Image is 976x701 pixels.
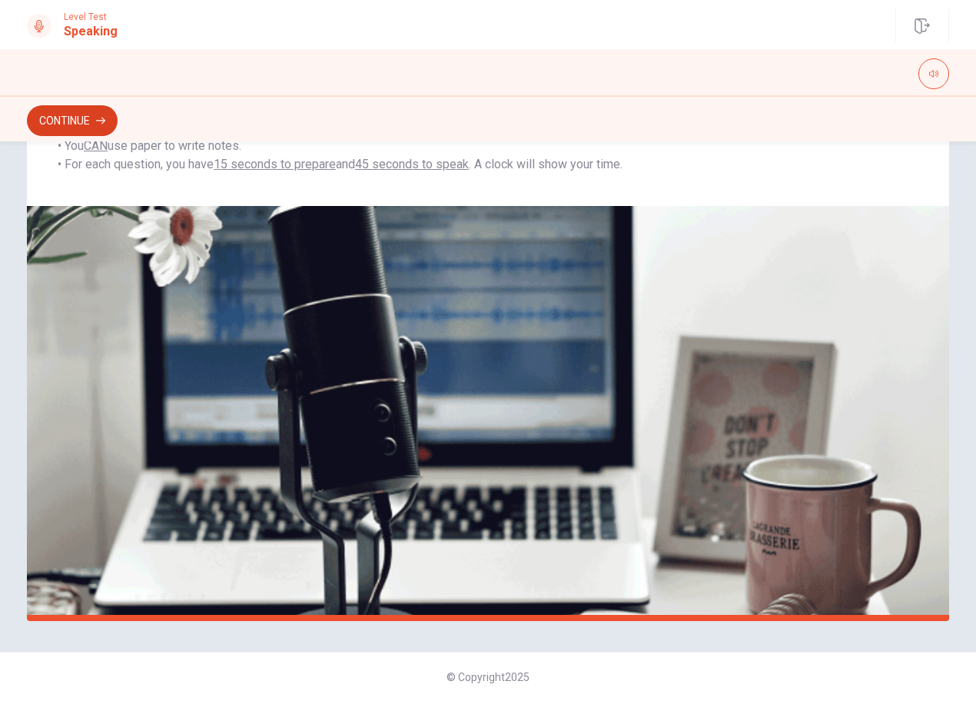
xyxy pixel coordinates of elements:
span: © Copyright 2025 [447,671,529,683]
img: speaking intro [27,206,949,621]
h1: Speaking [64,22,118,41]
u: 45 seconds to speak [355,157,469,171]
u: 15 seconds to prepare [214,157,336,171]
u: CAN [84,138,108,153]
span: Level Test [64,12,118,22]
button: Continue [27,105,118,136]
